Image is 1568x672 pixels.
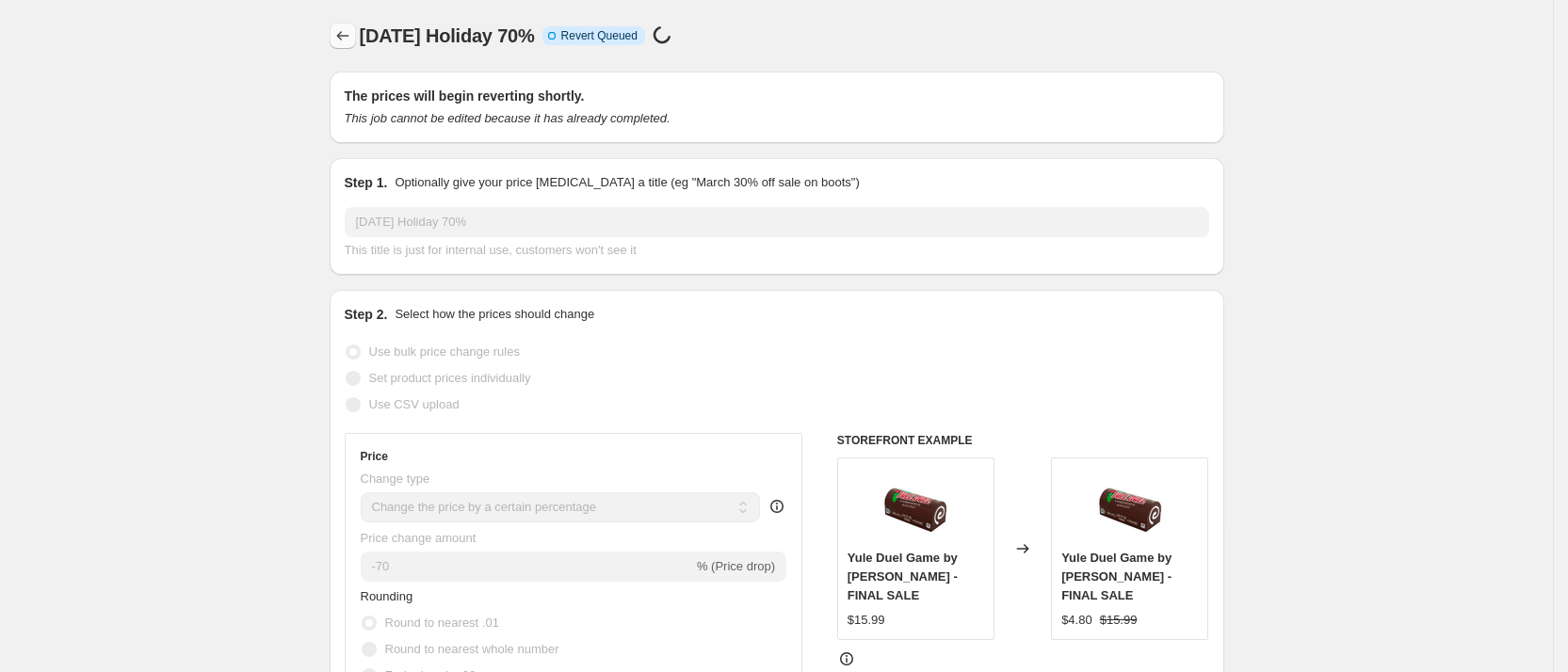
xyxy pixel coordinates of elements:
[1061,611,1092,630] div: $4.80
[345,87,1209,105] h2: The prices will begin reverting shortly.
[369,371,531,385] span: Set product prices individually
[385,642,559,656] span: Round to nearest whole number
[369,397,460,411] span: Use CSV upload
[369,344,520,359] span: Use bulk price change rules
[361,531,477,545] span: Price change amount
[848,611,885,630] div: $15.99
[837,433,1209,448] h6: STOREFRONT EXAMPLE
[697,559,775,573] span: % (Price drop)
[385,616,499,630] span: Round to nearest .01
[395,305,594,324] p: Select how the prices should change
[361,589,413,603] span: Rounding
[1092,468,1168,543] img: Untitleddesign-2023-08-09T130815.496_80x.png
[561,28,638,43] span: Revert Queued
[1061,551,1172,602] span: Yule Duel Game by [PERSON_NAME] - FINAL SALE
[395,173,859,192] p: Optionally give your price [MEDICAL_DATA] a title (eg "March 30% off sale on boots")
[361,449,388,464] h3: Price
[360,25,535,46] span: [DATE] Holiday 70%
[345,207,1209,237] input: 30% off holiday sale
[345,173,388,192] h2: Step 1.
[345,305,388,324] h2: Step 2.
[1100,611,1138,630] strike: $15.99
[345,243,637,257] span: This title is just for internal use, customers won't see it
[361,552,693,582] input: -15
[768,497,786,516] div: help
[361,472,430,486] span: Change type
[345,111,671,125] i: This job cannot be edited because it has already completed.
[878,468,953,543] img: Untitleddesign-2023-08-09T130815.496_80x.png
[330,23,356,49] button: Price change jobs
[848,551,958,602] span: Yule Duel Game by [PERSON_NAME] - FINAL SALE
